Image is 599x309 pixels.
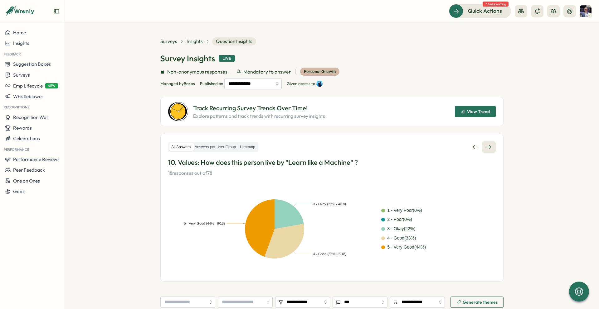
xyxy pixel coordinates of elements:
[13,40,29,46] span: Insights
[467,109,490,114] span: View Trend
[160,53,215,64] h1: Survey Insights
[167,68,227,76] span: Non-anonymous responses
[13,178,40,184] span: One on Ones
[13,167,45,173] span: Peer Feedback
[483,2,509,7] span: 7 tasks waiting
[243,68,291,76] span: Mandatory to answer
[184,81,195,86] span: Barbs
[13,83,43,89] span: Emp Lifecycle
[468,7,502,15] span: Quick Actions
[387,226,416,232] div: 3 - Okay ( 22 %)
[313,202,346,206] text: 3 - Okay (22% - 4/18)
[45,83,58,88] span: NEW
[168,158,496,167] p: 10. Values: How does this person live by "Learn like a Machine" ?
[313,252,346,256] text: 4 - Good (33% - 6/18)
[160,81,195,87] p: Managed by
[13,61,51,67] span: Suggestion Boxes
[449,4,511,18] button: Quick Actions
[13,72,30,78] span: Surveys
[238,143,257,151] label: Heatmap
[212,37,256,45] span: Question Insights
[387,207,422,214] div: 1 - Very Poor ( 0 %)
[219,55,235,62] div: Live
[169,143,192,151] label: All Answers
[200,78,282,89] span: Published on
[193,113,325,120] p: Explore patterns and track trends with recurring survey insights
[316,81,323,87] img: Henry Innis
[187,38,203,45] a: Insights
[13,114,48,120] span: Recognition Wall
[184,221,225,225] text: 5 - Very Good (44% - 8/18)
[13,30,26,36] span: Home
[387,216,412,223] div: 2 - Poor ( 0 %)
[13,188,26,194] span: Goals
[168,170,496,177] p: 18 responses out of 78
[455,106,496,117] button: View Trend
[300,68,339,76] div: Personal Growth
[193,143,238,151] label: Answers per User Group
[450,297,504,308] button: Generate themes
[387,235,416,242] div: 4 - Good ( 33 %)
[53,8,60,14] button: Expand sidebar
[13,135,40,141] span: Celebrations
[160,38,177,45] a: Surveys
[580,5,592,17] img: Shane Treeves
[13,156,60,162] span: Performance Reviews
[193,103,325,113] p: Track Recurring Survey Trends Over Time!
[287,81,315,87] p: Given access to
[463,300,498,304] span: Generate themes
[387,244,426,251] div: 5 - Very Good ( 44 %)
[13,125,32,131] span: Rewards
[13,93,43,99] span: Whistleblower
